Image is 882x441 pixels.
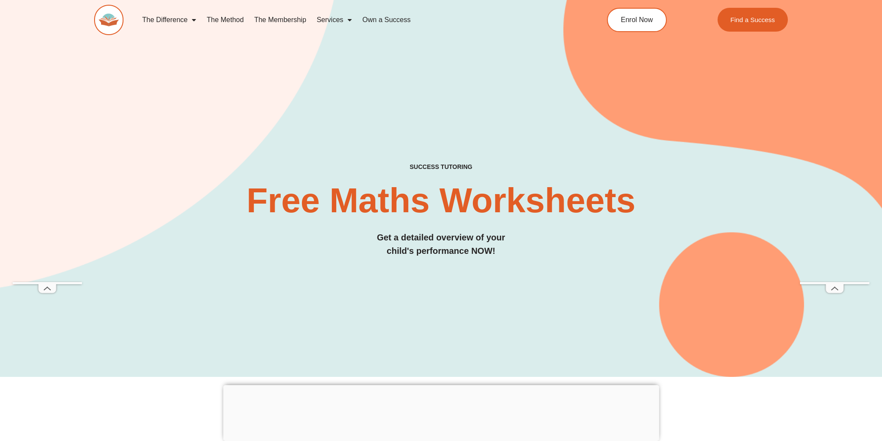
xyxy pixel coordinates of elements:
nav: Menu [137,10,567,30]
span: Enrol Now [621,16,653,23]
iframe: Advertisement [223,385,659,439]
h4: SUCCESS TUTORING​ [94,163,788,171]
iframe: Advertisement [800,22,869,282]
iframe: Chat Widget [839,399,882,441]
a: The Difference [137,10,202,30]
a: Enrol Now [607,8,667,32]
h2: Free Maths Worksheets​ [94,183,788,218]
a: Own a Success [357,10,416,30]
iframe: Advertisement [13,22,82,282]
a: Services [311,10,357,30]
a: The Method [201,10,249,30]
a: The Membership [249,10,311,30]
span: Find a Success [731,16,775,23]
a: Find a Success [718,8,788,32]
h3: Get a detailed overview of your child's performance NOW! [94,231,788,258]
